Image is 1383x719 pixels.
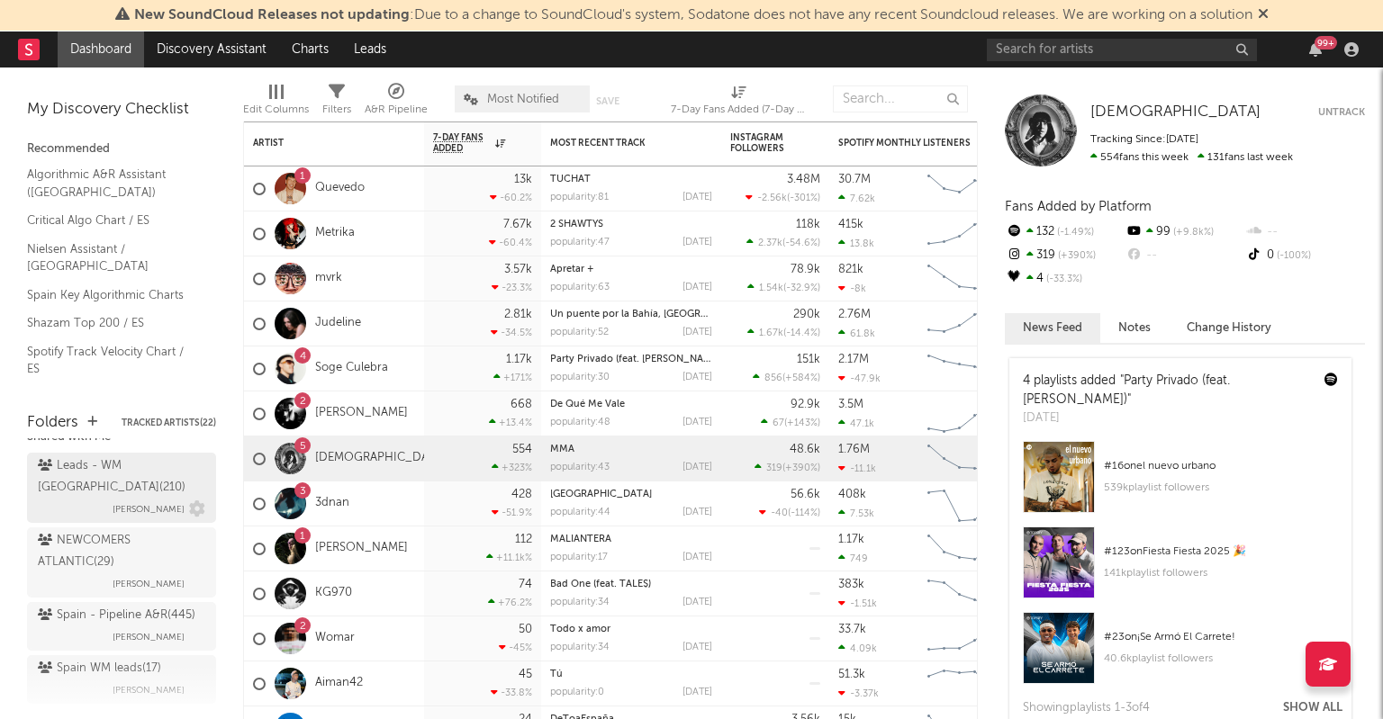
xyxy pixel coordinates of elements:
span: 67 [773,418,784,428]
button: Tracked Artists(22) [122,418,216,427]
div: Un puente por la Bahía, la Cruz del Campo [550,310,712,319]
span: -32.9 % [786,283,818,293]
div: 61.8k [838,328,875,339]
div: Recommended [27,139,216,160]
div: 45 [519,669,532,680]
div: Spotify Monthly Listeners [838,138,973,148]
a: 3dnan [315,496,349,511]
input: Search... [833,85,968,112]
a: Quevedo [315,181,365,196]
div: [DATE] [682,373,712,382]
svg: Chart title [919,661,1000,706]
div: 4 [1005,267,1125,291]
div: 2 SHAWTYS [550,220,712,229]
div: popularity: 81 [550,193,609,202]
button: Show All [1283,702,1342,714]
div: popularity: 0 [550,688,604,697]
a: Leads [341,31,399,67]
div: 668 [511,399,532,410]
span: -54.6 % [785,238,818,248]
div: 13.8k [838,238,874,249]
div: 428 [511,489,532,500]
div: De Qué Me Vale [550,400,712,409]
a: De Qué Me Vale [550,400,625,409]
div: [DATE] [682,553,712,562]
div: Leads - WM [GEOGRAPHIC_DATA] ( 210 ) [38,455,201,499]
svg: Chart title [919,616,1000,661]
div: +323 % [492,462,532,473]
div: -60.4 % [489,237,532,248]
div: ( ) [761,417,820,428]
a: Apretar + [550,265,594,274]
div: 50 [519,624,532,635]
div: MMA [550,445,712,454]
div: Instagram Followers [730,132,793,154]
a: Shazam Top 200 / ES [27,313,198,333]
div: 7.67k [503,219,532,230]
div: # 16 on el nuevo urbano [1104,455,1338,477]
span: [PERSON_NAME] [113,573,185,595]
span: [PERSON_NAME] [113,626,185,648]
span: -301 % [790,193,818,203]
a: Dashboard [58,31,144,67]
a: Algorithmic A&R Assistant ([GEOGRAPHIC_DATA]) [27,165,198,202]
span: -33.3 % [1044,274,1082,284]
div: ( ) [759,507,820,518]
div: 7-Day Fans Added (7-Day Fans Added) [671,99,806,121]
div: [DATE] [682,598,712,607]
div: -- [1245,220,1365,244]
div: popularity: 34 [550,643,610,652]
a: [DEMOGRAPHIC_DATA] [1090,103,1261,121]
div: ( ) [747,282,820,293]
svg: Chart title [919,166,1000,211]
div: # 123 on Fiesta Fiesta 2025 🎉 [1104,541,1338,562]
div: 749 [838,553,868,564]
span: -114 % [791,508,818,518]
button: Save [596,96,619,106]
a: [PERSON_NAME] [315,406,408,421]
div: Tú [550,670,712,679]
a: [DEMOGRAPHIC_DATA] [315,451,447,466]
svg: Chart title [919,211,1000,256]
div: Party Privado (feat. Raul Clyde) [550,355,712,364]
div: [DATE] [682,193,712,202]
div: 112 [515,534,532,545]
div: 554 [512,444,532,455]
svg: Chart title [919,346,1000,391]
div: 1.76M [838,444,870,455]
span: 1.54k [759,283,783,293]
div: popularity: 34 [550,598,610,607]
button: Untrack [1318,103,1365,121]
div: TORRE DEL MAR [550,490,712,499]
div: 7-Day Fans Added (7-Day Fans Added) [671,76,806,129]
div: ( ) [746,237,820,248]
div: A&R Pipeline [365,99,428,121]
div: -51.9 % [492,507,532,518]
div: 3.57k [504,264,532,275]
span: Most Notified [487,94,559,105]
span: Tracking Since: [DATE] [1090,134,1198,145]
div: 33.7k [838,624,866,635]
a: MALIANTERA [550,535,611,544]
div: Todo x amor [550,625,712,634]
div: MALIANTERA [550,535,712,544]
div: Edit Columns [243,99,309,121]
span: [PERSON_NAME] [113,499,185,520]
a: Tú [550,670,563,679]
div: Showing playlist s 1- 3 of 4 [1023,697,1150,719]
div: -- [1125,244,1244,267]
a: Bad One (feat. TALE$) [550,580,651,589]
div: [DATE] [682,463,712,472]
span: 554 fans this week [1090,152,1189,163]
div: ( ) [747,327,820,338]
svg: Chart title [919,256,1000,301]
div: 383k [838,579,864,590]
div: 13k [514,174,532,185]
div: 2.76M [838,309,871,320]
div: -33.8 % [491,687,532,698]
a: TUCHAT [550,175,591,184]
a: Charts [279,31,341,67]
span: -1.49 % [1054,228,1094,238]
div: +76.2 % [488,597,532,608]
div: popularity: 30 [550,373,610,382]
